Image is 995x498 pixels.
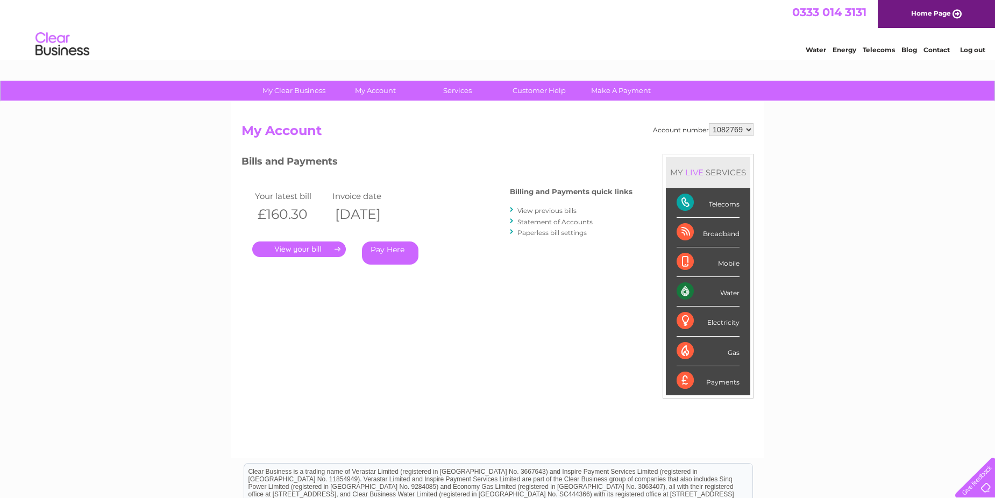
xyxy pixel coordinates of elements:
[833,46,856,54] a: Energy
[244,6,752,52] div: Clear Business is a trading name of Verastar Limited (registered in [GEOGRAPHIC_DATA] No. 3667643...
[677,277,740,307] div: Water
[806,46,826,54] a: Water
[330,203,407,225] th: [DATE]
[653,123,754,136] div: Account number
[250,81,338,101] a: My Clear Business
[577,81,665,101] a: Make A Payment
[252,203,330,225] th: £160.30
[413,81,502,101] a: Services
[510,188,632,196] h4: Billing and Payments quick links
[517,229,587,237] a: Paperless bill settings
[35,28,90,61] img: logo.png
[901,46,917,54] a: Blog
[923,46,950,54] a: Contact
[683,167,706,177] div: LIVE
[677,366,740,395] div: Payments
[677,218,740,247] div: Broadband
[677,188,740,218] div: Telecoms
[960,46,985,54] a: Log out
[252,189,330,203] td: Your latest bill
[677,307,740,336] div: Electricity
[331,81,420,101] a: My Account
[330,189,407,203] td: Invoice date
[252,241,346,257] a: .
[666,157,750,188] div: MY SERVICES
[792,5,866,19] a: 0333 014 3131
[677,337,740,366] div: Gas
[241,123,754,144] h2: My Account
[677,247,740,277] div: Mobile
[362,241,418,265] a: Pay Here
[863,46,895,54] a: Telecoms
[517,218,593,226] a: Statement of Accounts
[241,154,632,173] h3: Bills and Payments
[495,81,584,101] a: Customer Help
[517,207,577,215] a: View previous bills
